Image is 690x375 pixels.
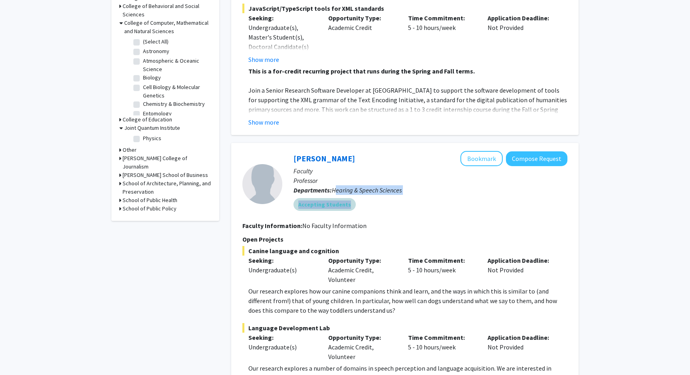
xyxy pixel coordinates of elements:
div: 5 - 10 hours/week [402,13,482,64]
div: Academic Credit [322,13,402,64]
label: Entomology [143,109,172,118]
h3: Other [123,146,137,154]
label: Cell Biology & Molecular Genetics [143,83,209,100]
h3: School of Public Policy [123,204,176,213]
h3: School of Public Health [123,196,177,204]
div: 5 - 10 hours/week [402,256,482,284]
label: Chemistry & Biochemistry [143,100,205,108]
label: Atmospheric & Oceanic Science [143,57,209,73]
h3: [PERSON_NAME] College of Journalism [123,154,211,171]
div: Not Provided [482,13,561,64]
p: Application Deadline: [488,333,555,342]
b: Faculty Information: [242,222,302,230]
span: JavaScript/TypeScript tools for XML standards [242,4,567,13]
p: Time Commitment: [408,256,476,265]
span: Canine language and cognition [242,246,567,256]
p: Opportunity Type: [328,256,396,265]
h3: College of Education [123,115,172,124]
a: [PERSON_NAME] [293,153,355,163]
p: Faculty [293,166,567,176]
div: Undergraduate(s) [248,265,316,275]
label: Astronomy [143,47,169,56]
p: Professor [293,176,567,185]
span: Language Development Lab [242,323,567,333]
p: Seeking: [248,256,316,265]
label: Biology [143,73,161,82]
p: Time Commitment: [408,333,476,342]
b: Departments: [293,186,332,194]
button: Add Rochelle Newman to Bookmarks [460,151,503,166]
div: Not Provided [482,256,561,284]
div: 5 - 10 hours/week [402,333,482,361]
p: Seeking: [248,333,316,342]
span: No Faculty Information [302,222,367,230]
p: Our research explores how our canine companions think and learn, and the ways in which this is si... [248,286,567,315]
p: Opportunity Type: [328,13,396,23]
h3: College of Computer, Mathematical and Natural Sciences [124,19,211,36]
p: Join a Senior Research Software Developer at [GEOGRAPHIC_DATA] to support the software developmen... [248,85,567,124]
h3: School of Architecture, Planning, and Preservation [123,179,211,196]
p: Seeking: [248,13,316,23]
p: Application Deadline: [488,13,555,23]
div: Undergraduate(s) [248,342,316,352]
div: Academic Credit, Volunteer [322,333,402,361]
p: Time Commitment: [408,13,476,23]
h3: College of Behavioral and Social Sciences [123,2,211,19]
p: Open Projects [242,234,567,244]
h3: [PERSON_NAME] School of Business [123,171,208,179]
button: Compose Request to Rochelle Newman [506,151,567,166]
button: Show more [248,117,279,127]
iframe: Chat [6,339,34,369]
label: (Select All) [143,38,169,46]
span: Hearing & Speech Sciences [332,186,402,194]
div: Academic Credit, Volunteer [322,256,402,284]
div: Undergraduate(s), Master's Student(s), Doctoral Candidate(s) (PhD, MD, DMD, PharmD, etc.) [248,23,316,71]
button: Show more [248,55,279,64]
mat-chip: Accepting Students [293,198,356,211]
strong: This is a for-credit recurring project that runs during the Spring and Fall terms. [248,67,475,75]
p: Opportunity Type: [328,333,396,342]
p: Application Deadline: [488,256,555,265]
div: Not Provided [482,333,561,361]
h3: Joint Quantum Institute [124,124,180,132]
label: Physics [143,134,161,143]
